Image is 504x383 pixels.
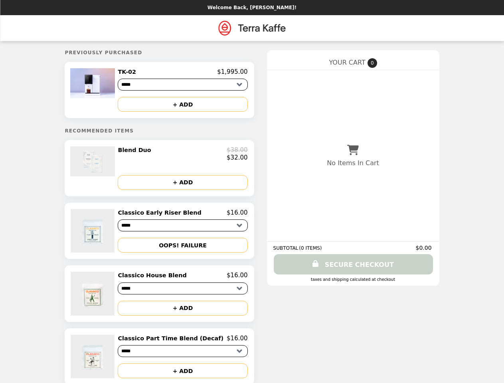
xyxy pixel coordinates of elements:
[299,245,322,251] span: ( 0 ITEMS )
[227,209,248,216] p: $16.00
[70,146,117,176] img: Blend Duo
[118,272,190,279] h2: Classico House Blend
[118,219,247,231] select: Select a product variant
[217,68,247,75] p: $1,995.00
[329,59,365,66] span: YOUR CART
[368,58,377,68] span: 0
[118,363,247,378] button: + ADD
[118,301,247,316] button: + ADD
[118,68,139,75] h2: TK-02
[219,20,286,36] img: Brand Logo
[227,154,248,161] p: $32.00
[118,79,247,91] select: Select a product variant
[227,146,248,154] p: $38.00
[273,277,433,282] div: Taxes and Shipping calculated at checkout
[273,245,299,251] span: SUBTOTAL
[118,175,247,190] button: + ADD
[65,128,254,134] h5: Recommended Items
[118,345,247,357] select: Select a product variant
[71,272,116,315] img: Classico House Blend
[65,50,254,55] h5: Previously Purchased
[327,159,379,167] p: No Items In Cart
[118,238,247,253] button: OOPS! FAILURE
[118,97,247,112] button: + ADD
[71,335,116,378] img: Classico Part Time Blend (Decaf)
[227,335,248,342] p: $16.00
[208,5,296,10] p: Welcome Back, [PERSON_NAME]!
[118,335,227,342] h2: Classico Part Time Blend (Decaf)
[118,146,154,154] h2: Blend Duo
[415,245,433,251] span: $0.00
[71,209,116,253] img: Classico Early Riser Blend
[227,272,248,279] p: $16.00
[118,209,204,216] h2: Classico Early Riser Blend
[118,282,247,294] select: Select a product variant
[70,68,117,98] img: TK-02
